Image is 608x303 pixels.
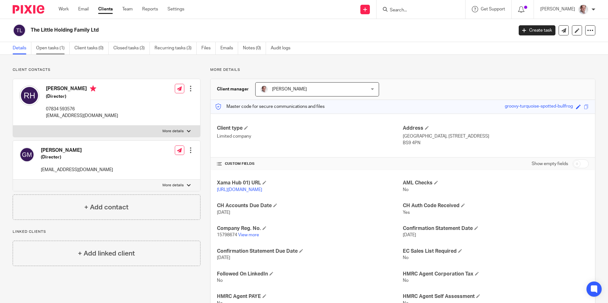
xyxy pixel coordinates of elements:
a: Notes (0) [243,42,266,54]
p: [EMAIL_ADDRESS][DOMAIN_NAME] [41,167,113,173]
div: groovy-turquoise-spotted-bullfrog [505,103,573,110]
a: [URL][DOMAIN_NAME] [217,188,262,192]
span: Yes [403,210,410,215]
h4: Followed On LinkedIn [217,271,403,277]
a: Team [122,6,133,12]
a: Details [13,42,31,54]
h4: CUSTOM FIELDS [217,161,403,166]
a: Settings [168,6,184,12]
p: [PERSON_NAME] [540,6,575,12]
h4: [PERSON_NAME] [41,147,113,154]
h4: Confirmation Statement Date [403,225,589,232]
h4: Confirmation Statement Due Date [217,248,403,255]
p: BS9 4PN [403,140,589,146]
h4: CH Auth Code Received [403,202,589,209]
h4: CH Accounts Due Date [217,202,403,209]
h4: Company Reg. No. [217,225,403,232]
a: Work [59,6,69,12]
h4: Xama Hub 01) URL [217,180,403,186]
span: [DATE] [217,210,230,215]
p: 07834 593576 [46,106,118,112]
h2: The Little Holding Family Ltd [31,27,414,34]
p: More details [162,183,184,188]
img: svg%3E [19,85,40,106]
span: No [403,188,408,192]
h4: HMRC Agent Corporation Tax [403,271,589,277]
p: [GEOGRAPHIC_DATA], [STREET_ADDRESS] [403,133,589,139]
p: More details [162,129,184,134]
a: Emails [220,42,238,54]
span: [DATE] [403,233,416,237]
a: Recurring tasks (3) [155,42,197,54]
h4: HMRC Agent Self Assessment [403,293,589,300]
h4: EC Sales List Required [403,248,589,255]
input: Search [389,8,446,13]
span: [PERSON_NAME] [272,87,307,91]
span: 15798674 [217,233,237,237]
h4: + Add contact [84,202,129,212]
span: No [403,278,408,283]
p: More details [210,67,595,72]
h4: HMRC Agent PAYE [217,293,403,300]
img: Pixie [13,5,44,14]
h5: (Director) [46,93,118,100]
span: Get Support [481,7,505,11]
label: Show empty fields [532,161,568,167]
a: Files [201,42,216,54]
p: Linked clients [13,229,200,234]
h4: + Add linked client [78,249,135,258]
img: Munro%20Partners-3202.jpg [578,4,588,15]
p: Client contacts [13,67,200,72]
h5: (Director) [41,154,113,160]
span: No [217,278,223,283]
h4: Address [403,125,589,132]
h4: AML Checks [403,180,589,186]
span: [DATE] [217,256,230,260]
img: Munro%20Partners-3202.jpg [260,85,268,93]
h4: [PERSON_NAME] [46,85,118,93]
i: Primary [90,85,96,92]
img: svg%3E [19,147,35,162]
img: svg%3E [13,24,26,37]
a: Open tasks (1) [36,42,70,54]
h4: Client type [217,125,403,132]
h3: Client manager [217,86,249,92]
a: Reports [142,6,158,12]
p: [EMAIL_ADDRESS][DOMAIN_NAME] [46,113,118,119]
a: Closed tasks (3) [113,42,150,54]
a: Audit logs [271,42,295,54]
a: View more [238,233,259,237]
p: Limited company [217,133,403,139]
a: Client tasks (0) [74,42,109,54]
a: Email [78,6,89,12]
a: Clients [98,6,113,12]
p: Master code for secure communications and files [215,103,325,110]
span: No [403,256,408,260]
a: Create task [519,25,555,35]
